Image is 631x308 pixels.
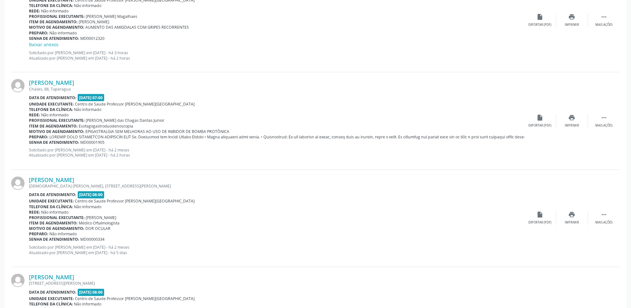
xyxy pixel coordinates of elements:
[529,23,552,27] div: Exportar (PDF)
[600,13,607,20] i: 
[29,177,74,184] a: [PERSON_NAME]
[29,221,78,226] b: Item de agendamento:
[11,79,25,92] img: img
[29,147,524,158] p: Solicitado por [PERSON_NAME] em [DATE] - há 2 meses Atualizado por [PERSON_NAME] em [DATE] - há 2...
[29,231,48,237] b: Preparo:
[29,101,74,107] b: Unidade executante:
[29,281,524,286] div: [STREET_ADDRESS][PERSON_NAME]
[29,237,79,242] b: Senha de atendimento:
[565,123,579,128] div: Imprimir
[29,19,78,25] b: Item de agendamento:
[595,23,613,27] div: Mais ações
[81,140,105,145] span: MD00001905
[29,30,48,36] b: Preparo:
[41,8,69,14] span: Não informado
[29,95,76,100] b: Data de atendimento:
[74,3,102,8] span: Não informado
[29,3,73,8] b: Telefone da clínica:
[29,118,85,123] b: Profissional executante:
[565,23,579,27] div: Imprimir
[78,289,104,296] span: [DATE] 08:00
[29,14,85,19] b: Profissional executante:
[74,302,102,307] span: Não informado
[565,221,579,225] div: Imprimir
[41,210,69,215] span: Não informado
[595,221,613,225] div: Mais ações
[29,210,40,215] b: Rede:
[600,211,607,218] i: 
[29,204,73,210] b: Telefone da clínica:
[75,199,195,204] span: Centro de Saude Professor [PERSON_NAME][GEOGRAPHIC_DATA]
[29,290,76,295] b: Data de atendimento:
[75,101,195,107] span: Centro de Saude Professor [PERSON_NAME][GEOGRAPHIC_DATA]
[29,199,74,204] b: Unidade executante:
[29,107,73,112] b: Telefone da clínica:
[29,112,40,118] b: Rede:
[29,226,84,231] b: Motivo de agendamento:
[86,25,189,30] span: AUMENTO DAS AMIGDALAS COM GRIPES RECORRENTES
[86,14,138,19] span: [PERSON_NAME] Magalhaes
[29,79,74,86] a: [PERSON_NAME]
[86,215,117,221] span: [PERSON_NAME]
[79,123,133,129] span: Esofagogastroduodenoscopia
[29,140,79,145] b: Senha de atendimento:
[29,41,59,48] a: Baixar anexos
[600,114,607,121] i: 
[29,184,524,189] div: [DEMOGRAPHIC_DATA] [PERSON_NAME], [STREET_ADDRESS][PERSON_NAME]
[29,215,85,221] b: Profissional executante:
[50,231,77,237] span: Não informado
[29,134,48,140] b: Preparo:
[29,123,78,129] b: Item de agendamento:
[569,13,576,20] i: print
[29,36,79,41] b: Senha de atendimento:
[529,123,552,128] div: Exportar (PDF)
[78,94,104,101] span: [DATE] 07:00
[537,114,544,121] i: insert_drive_file
[569,114,576,121] i: print
[75,296,195,302] span: Centro de Saude Professor [PERSON_NAME][GEOGRAPHIC_DATA]
[86,118,165,123] span: [PERSON_NAME] das Chagas Dantas Junior
[569,211,576,218] i: print
[29,274,74,281] a: [PERSON_NAME]
[29,50,524,61] p: Solicitado por [PERSON_NAME] em [DATE] - há 3 horas Atualizado por [PERSON_NAME] em [DATE] - há 2...
[11,177,25,190] img: img
[11,274,25,287] img: img
[50,30,77,36] span: Não informado
[79,221,120,226] span: Médico Oftalmologista
[29,25,84,30] b: Motivo de agendamento:
[41,112,69,118] span: Não informado
[595,123,613,128] div: Mais ações
[29,296,74,302] b: Unidade executante:
[29,86,524,92] div: Chaves, 88, Taperagua
[78,191,104,199] span: [DATE] 08:00
[74,204,102,210] span: Não informado
[537,13,544,20] i: insert_drive_file
[81,36,105,41] span: MD00012320
[29,245,524,256] p: Solicitado por [PERSON_NAME] em [DATE] - há 2 meses Atualizado por [PERSON_NAME] em [DATE] - há 5...
[86,226,111,231] span: DOR OCULAR
[81,237,105,242] span: MD00000334
[86,129,230,134] span: EPIGASTRALGIA SEM MELHORAS AO USO DE INIBIDOR DE BOMBA PROTÔNICA
[79,19,110,25] span: [PERSON_NAME]
[29,129,84,134] b: Motivo de agendamento:
[74,107,102,112] span: Não informado
[29,192,76,198] b: Data de atendimento:
[537,211,544,218] i: insert_drive_file
[29,302,73,307] b: Telefone da clínica:
[529,221,552,225] div: Exportar (PDF)
[29,8,40,14] b: Rede:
